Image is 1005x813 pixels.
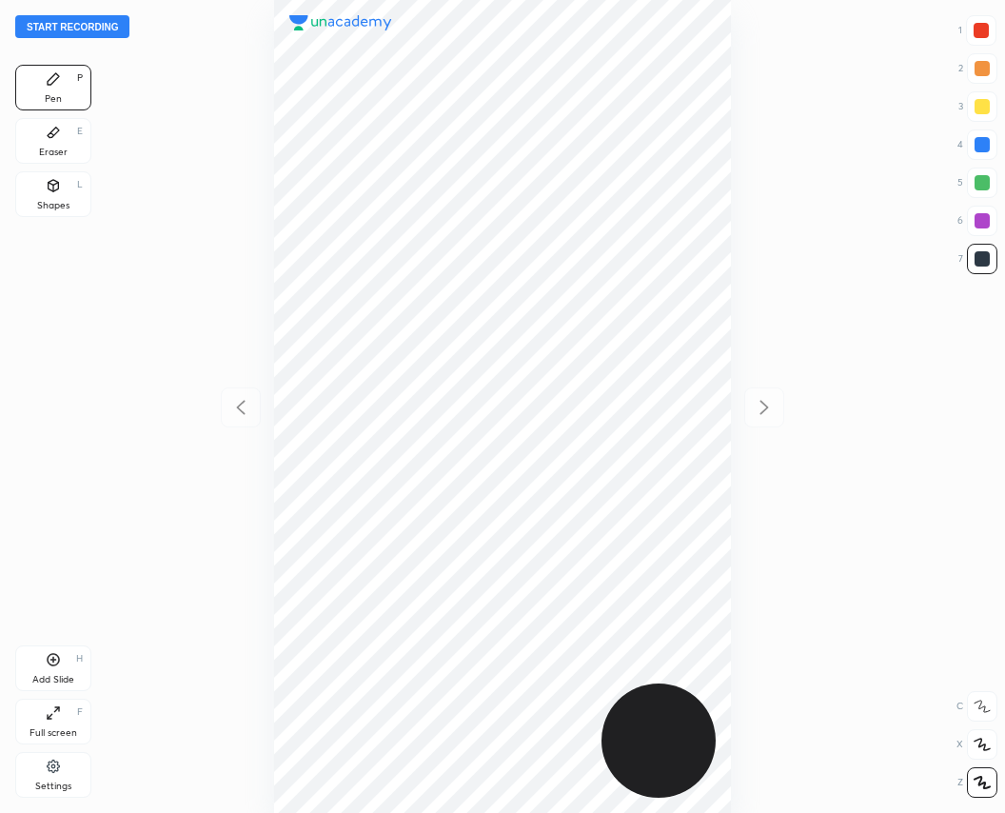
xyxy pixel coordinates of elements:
img: logo.38c385cc.svg [289,15,392,30]
div: H [76,654,83,664]
div: E [77,127,83,136]
div: Settings [35,782,71,791]
div: Eraser [39,148,68,157]
div: F [77,707,83,717]
div: X [956,729,997,760]
button: Start recording [15,15,129,38]
div: Full screen [30,728,77,738]
div: 2 [958,53,997,84]
div: C [956,691,997,722]
div: 4 [957,129,997,160]
div: Pen [45,94,62,104]
div: Add Slide [32,675,74,684]
div: P [77,73,83,83]
div: 6 [957,206,997,236]
div: Z [957,767,997,798]
div: 7 [958,244,997,274]
div: 3 [958,91,997,122]
div: 1 [958,15,996,46]
div: 5 [957,168,997,198]
div: L [77,180,83,189]
div: Shapes [37,201,69,210]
